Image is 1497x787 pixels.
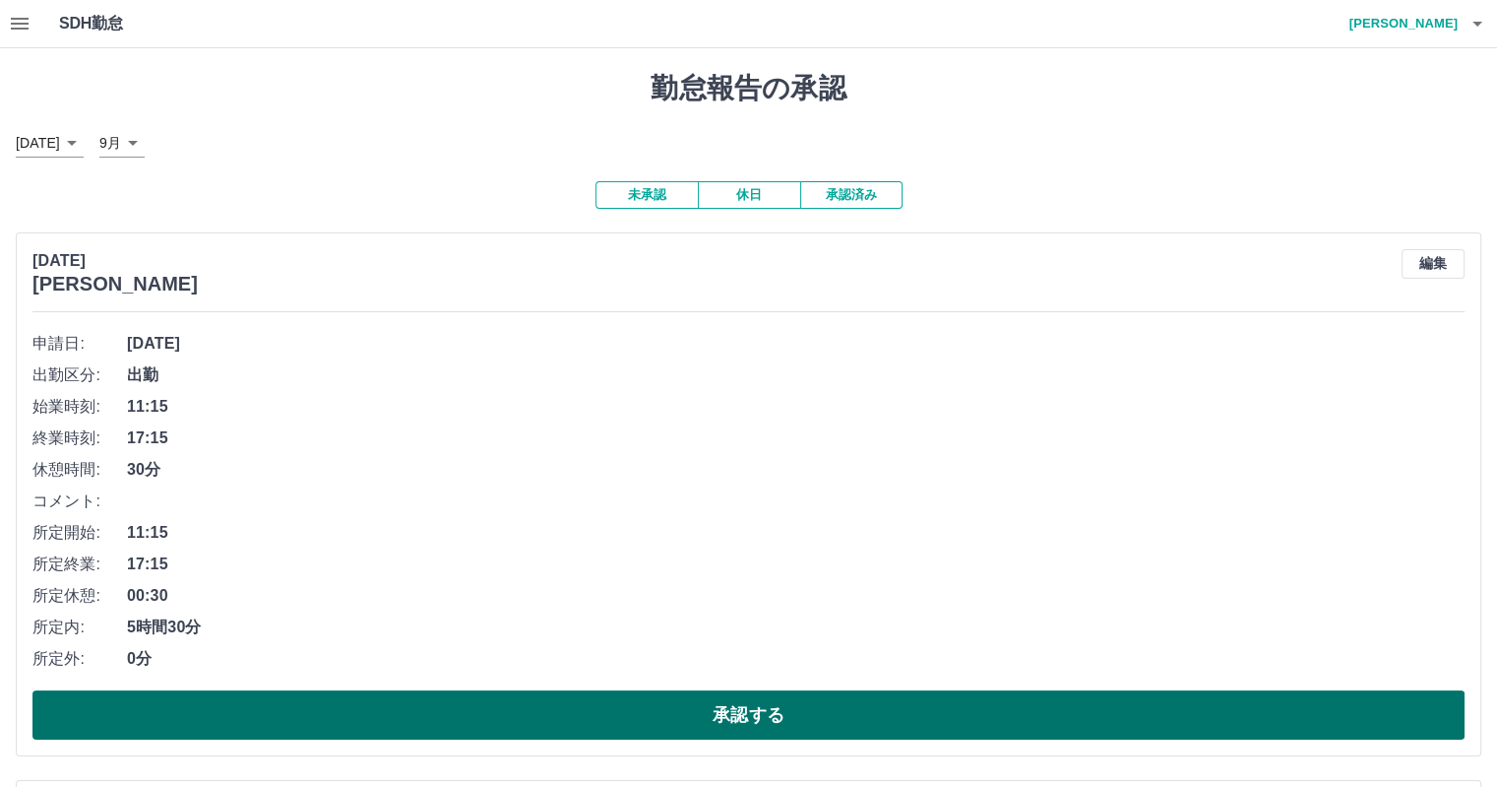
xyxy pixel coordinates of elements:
[32,616,127,639] span: 所定内:
[99,129,145,158] div: 9月
[127,395,1465,419] span: 11:15
[127,553,1465,576] span: 17:15
[32,553,127,576] span: 所定終業:
[127,521,1465,545] span: 11:15
[32,647,127,671] span: 所定外:
[595,181,698,209] button: 未承認
[127,584,1465,608] span: 00:30
[32,273,198,295] h3: [PERSON_NAME]
[127,616,1465,639] span: 5時間30分
[32,490,127,513] span: コメント:
[32,690,1465,740] button: 承認する
[32,521,127,545] span: 所定開始:
[32,363,127,387] span: 出勤区分:
[32,249,198,273] p: [DATE]
[32,458,127,482] span: 休憩時間:
[32,395,127,419] span: 始業時刻:
[127,332,1465,356] span: [DATE]
[32,426,127,450] span: 終業時刻:
[127,363,1465,387] span: 出勤
[32,584,127,608] span: 所定休憩:
[127,426,1465,450] span: 17:15
[1402,249,1465,279] button: 編集
[127,647,1465,671] span: 0分
[32,332,127,356] span: 申請日:
[16,72,1481,105] h1: 勤怠報告の承認
[16,129,84,158] div: [DATE]
[127,458,1465,482] span: 30分
[800,181,903,209] button: 承認済み
[698,181,800,209] button: 休日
